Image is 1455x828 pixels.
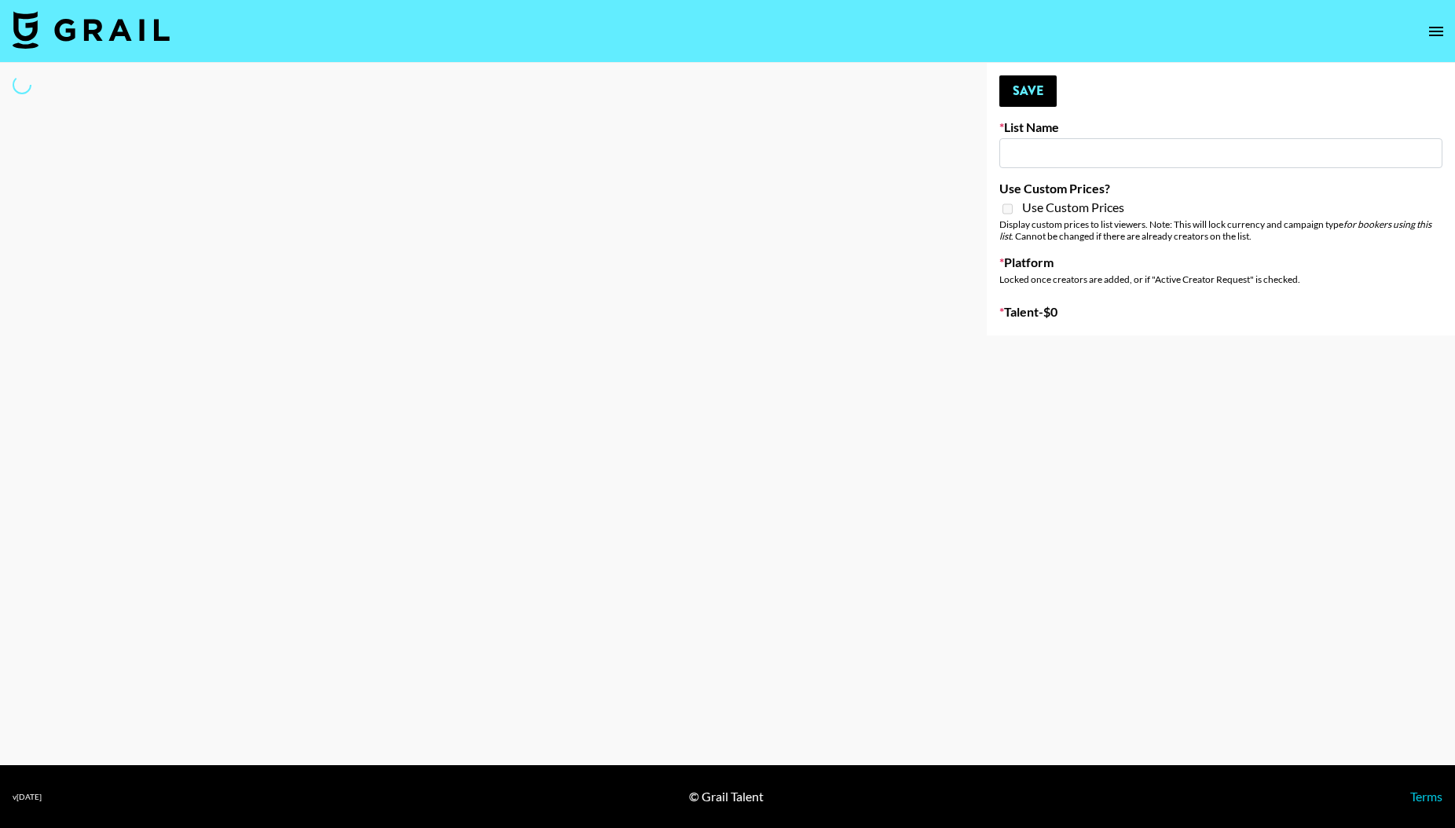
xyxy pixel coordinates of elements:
div: v [DATE] [13,792,42,802]
label: Use Custom Prices? [999,181,1442,196]
em: for bookers using this list [999,218,1431,242]
div: Display custom prices to list viewers. Note: This will lock currency and campaign type . Cannot b... [999,218,1442,242]
button: open drawer [1420,16,1452,47]
label: Platform [999,255,1442,270]
img: Grail Talent [13,11,170,49]
div: Locked once creators are added, or if "Active Creator Request" is checked. [999,273,1442,285]
a: Terms [1410,789,1442,804]
label: List Name [999,119,1442,135]
div: © Grail Talent [689,789,764,804]
label: Talent - $ 0 [999,304,1442,320]
span: Use Custom Prices [1022,200,1124,215]
button: Save [999,75,1057,107]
